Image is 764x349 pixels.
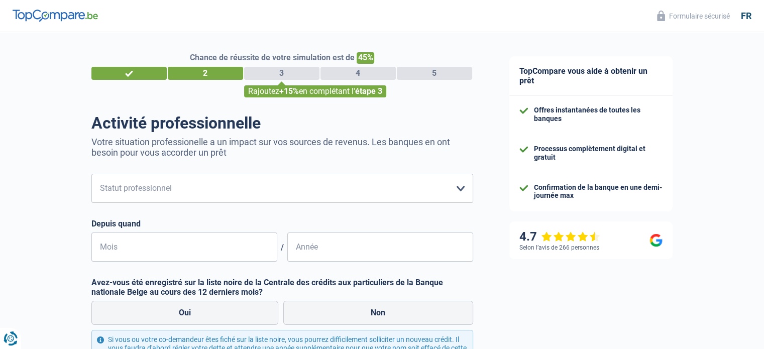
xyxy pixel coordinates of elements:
span: / [277,243,287,252]
div: 4 [320,67,396,80]
span: Chance de réussite de votre simulation est de [190,53,355,62]
span: +15% [279,86,299,96]
div: 1 [91,67,167,80]
div: Rajoutez en complétant l' [244,85,386,97]
div: 4.7 [519,229,600,244]
div: Confirmation de la banque en une demi-journée max [534,183,663,200]
span: étape 3 [355,86,382,96]
div: Offres instantanées de toutes les banques [534,106,663,123]
div: Selon l’avis de 266 personnes [519,244,599,251]
h1: Activité professionnelle [91,113,473,133]
label: Non [283,301,473,325]
label: Oui [91,301,279,325]
div: TopCompare vous aide à obtenir un prêt [509,56,673,96]
span: 45% [357,52,374,64]
button: Formulaire sécurisé [651,8,736,24]
input: MM [91,232,277,262]
img: TopCompare Logo [13,10,98,22]
div: 5 [397,67,472,80]
div: 3 [244,67,319,80]
label: Avez-vous été enregistré sur la liste noire de la Centrale des crédits aux particuliers de la Ban... [91,278,473,297]
input: AAAA [287,232,473,262]
div: Processus complètement digital et gratuit [534,145,663,162]
p: Votre situation professionelle a un impact sur vos sources de revenus. Les banques en ont besoin ... [91,137,473,158]
div: fr [741,11,751,22]
div: 2 [168,67,243,80]
label: Depuis quand [91,219,473,228]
